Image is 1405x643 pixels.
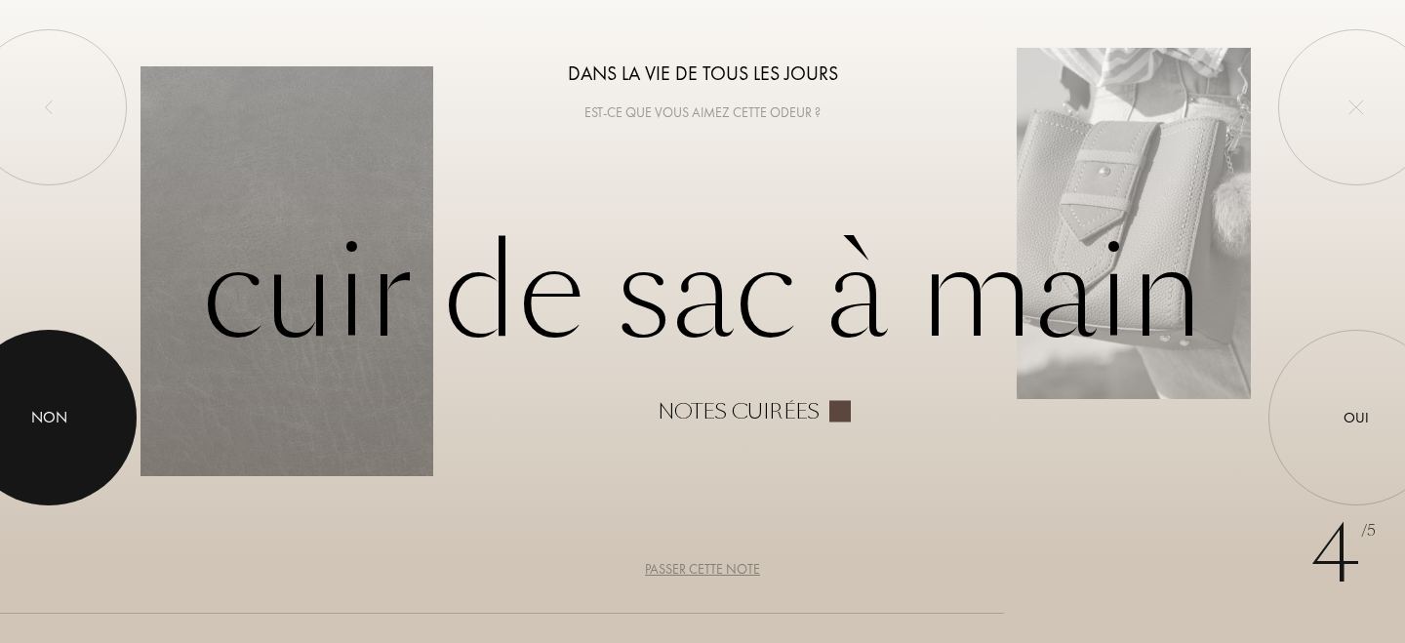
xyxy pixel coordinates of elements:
img: quit_onboard.svg [1348,100,1364,115]
div: Non [31,406,67,429]
div: Passer cette note [645,559,760,580]
div: Notes cuirées [658,400,820,422]
div: Oui [1344,407,1369,429]
div: 4 [1310,497,1376,614]
span: /5 [1361,520,1376,543]
img: left_onboard.svg [41,100,57,115]
div: Cuir de sac à main [140,221,1264,422]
